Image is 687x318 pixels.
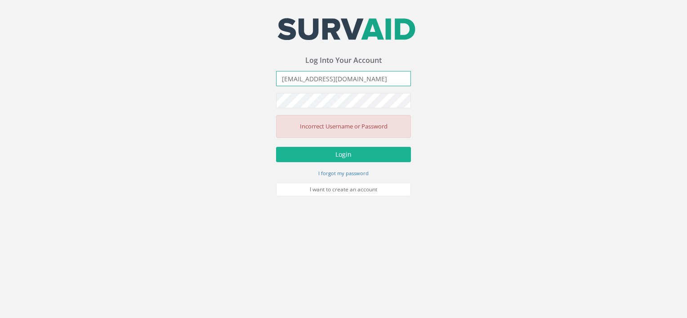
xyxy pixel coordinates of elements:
div: Incorrect Username or Password [276,115,411,138]
button: Login [276,147,411,162]
input: Email [276,71,411,86]
a: I want to create an account [276,183,411,196]
small: I forgot my password [318,170,369,177]
h3: Log Into Your Account [276,57,411,65]
a: I forgot my password [318,169,369,177]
